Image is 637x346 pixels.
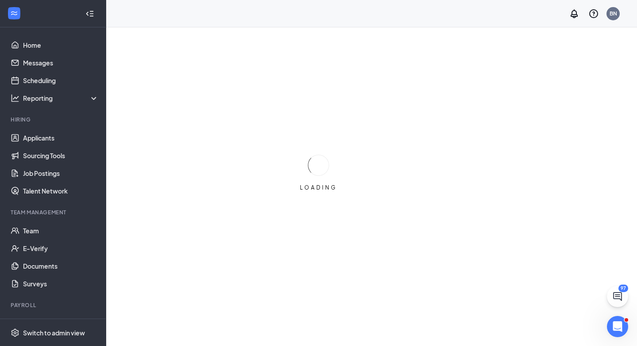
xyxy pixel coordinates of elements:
[23,147,99,164] a: Sourcing Tools
[23,240,99,257] a: E-Verify
[23,275,99,293] a: Surveys
[607,316,628,337] iframe: Intercom live chat
[23,94,99,103] div: Reporting
[296,184,341,191] div: LOADING
[23,36,99,54] a: Home
[612,291,623,302] svg: ChatActive
[607,286,628,307] button: ChatActive
[23,222,99,240] a: Team
[23,72,99,89] a: Scheduling
[588,8,599,19] svg: QuestionInfo
[11,301,97,309] div: Payroll
[11,94,19,103] svg: Analysis
[610,10,617,17] div: BN
[11,328,19,337] svg: Settings
[23,164,99,182] a: Job Postings
[23,54,99,72] a: Messages
[618,285,628,292] div: 97
[23,182,99,200] a: Talent Network
[23,315,99,332] a: Payroll
[569,8,579,19] svg: Notifications
[11,209,97,216] div: Team Management
[85,9,94,18] svg: Collapse
[23,328,85,337] div: Switch to admin view
[11,116,97,123] div: Hiring
[10,9,19,18] svg: WorkstreamLogo
[23,129,99,147] a: Applicants
[23,257,99,275] a: Documents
